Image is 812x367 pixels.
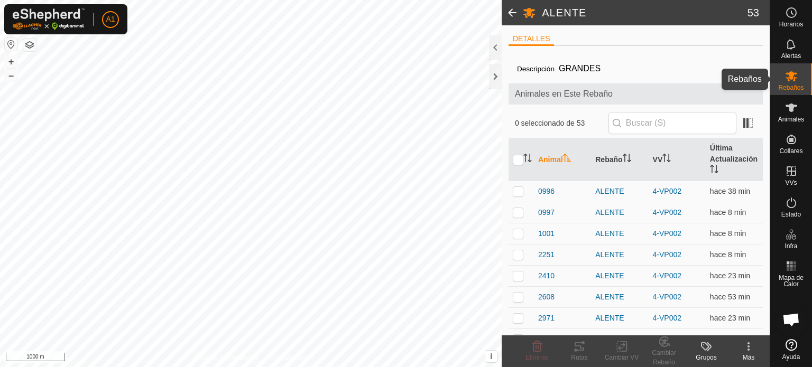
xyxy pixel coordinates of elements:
a: 4-VP002 [653,335,681,343]
li: DETALLES [509,33,555,46]
span: 2608 [538,291,555,303]
span: Infra [785,243,797,249]
span: 0997 [538,207,555,218]
span: 27 ago 2025, 18:46 [710,314,750,322]
a: 4-VP002 [653,208,681,217]
p-sorticon: Activar para ordenar [662,155,671,164]
span: A1 [106,14,115,25]
a: 4-VP002 [653,187,681,195]
div: Grupos [685,353,727,362]
span: Mapa de Calor [773,275,809,287]
span: 2251 [538,249,555,260]
a: 4-VP002 [653,250,681,259]
label: Descripción [517,65,555,73]
span: 27 ago 2025, 18:46 [710,271,750,280]
a: 4-VP002 [653,293,681,301]
div: ALENTE [595,291,644,303]
span: VVs [785,180,797,186]
th: Animal [534,138,591,181]
p-sorticon: Activar para ordenar [563,155,571,164]
a: 4-VP002 [653,314,681,322]
span: 0 seleccionado de 53 [515,118,608,129]
span: i [490,352,492,361]
span: GRANDES [555,60,605,77]
p-sorticon: Activar para ordenar [710,166,718,175]
span: Animales en Este Rebaño [515,88,756,100]
span: 27 ago 2025, 18:31 [710,335,750,343]
span: Rebaños [778,84,804,91]
div: Cambiar Rebaño [643,348,685,367]
span: Horarios [779,21,803,27]
div: ALENTE [595,228,644,239]
span: Animales [778,116,804,123]
span: 1001 [538,228,555,239]
span: 27 ago 2025, 19:01 [710,229,746,238]
div: ALENTE [595,186,644,197]
div: ALENTE [595,207,644,218]
button: Restablecer Mapa [5,38,17,51]
a: Política de Privacidad [196,353,257,363]
span: Alertas [781,53,801,59]
div: ALENTE [595,313,644,324]
span: 27 ago 2025, 19:01 [710,250,746,259]
div: ALENTE [595,249,644,260]
th: Rebaño [591,138,648,181]
span: 2978 [538,334,555,345]
th: Última Actualización [706,138,763,181]
div: ALENTE [595,270,644,281]
input: Buscar (S) [608,112,736,134]
span: Estado [781,211,801,218]
a: Contáctenos [270,353,306,363]
div: Cambiar VV [601,353,643,362]
div: Rutas [558,353,601,362]
span: 53 [748,5,759,21]
span: Eliminar [525,354,548,361]
span: 27 ago 2025, 19:01 [710,208,746,217]
th: VV [649,138,706,181]
button: + [5,55,17,68]
img: Logo Gallagher [13,8,85,30]
a: Chat abierto [776,304,807,335]
span: 2410 [538,270,555,281]
button: – [5,69,17,82]
div: Más [727,353,770,362]
span: Collares [779,148,802,154]
span: 2971 [538,313,555,324]
p-sorticon: Activar para ordenar [623,155,631,164]
button: i [485,351,497,362]
div: ALENTE [595,334,644,345]
a: 4-VP002 [653,271,681,280]
p-sorticon: Activar para ordenar [523,155,532,164]
a: Ayuda [770,335,812,364]
a: 4-VP002 [653,229,681,238]
h2: ALENTE [542,6,748,19]
button: Capas del Mapa [23,39,36,51]
span: 27 ago 2025, 18:31 [710,187,750,195]
span: 27 ago 2025, 18:16 [710,293,750,301]
span: 0996 [538,186,555,197]
span: Ayuda [782,354,800,360]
